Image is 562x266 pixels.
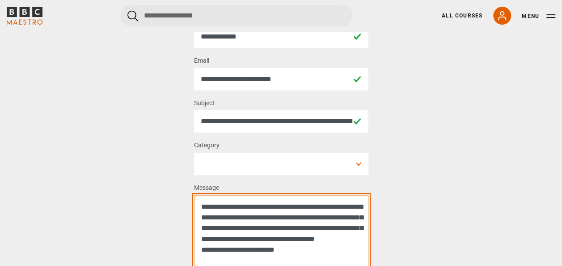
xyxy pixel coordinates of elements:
label: Email [194,56,209,66]
button: Toggle navigation [522,12,555,21]
label: Message [194,183,219,193]
svg: BBC Maestro [7,7,42,25]
button: Submit the search query [127,10,138,21]
a: All Courses [442,12,482,20]
label: Category [194,140,220,151]
input: Search [120,5,353,26]
label: Subject [194,98,215,109]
